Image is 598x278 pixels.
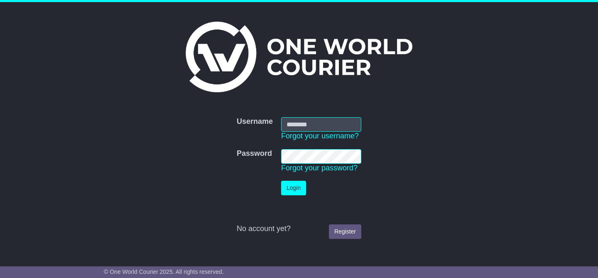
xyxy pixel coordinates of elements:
div: No account yet? [237,224,361,234]
span: © One World Courier 2025. All rights reserved. [104,268,224,275]
label: Password [237,149,272,158]
label: Username [237,117,273,126]
a: Forgot your password? [281,164,358,172]
img: One World [186,22,412,92]
a: Register [329,224,361,239]
button: Login [281,181,306,195]
a: Forgot your username? [281,132,359,140]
